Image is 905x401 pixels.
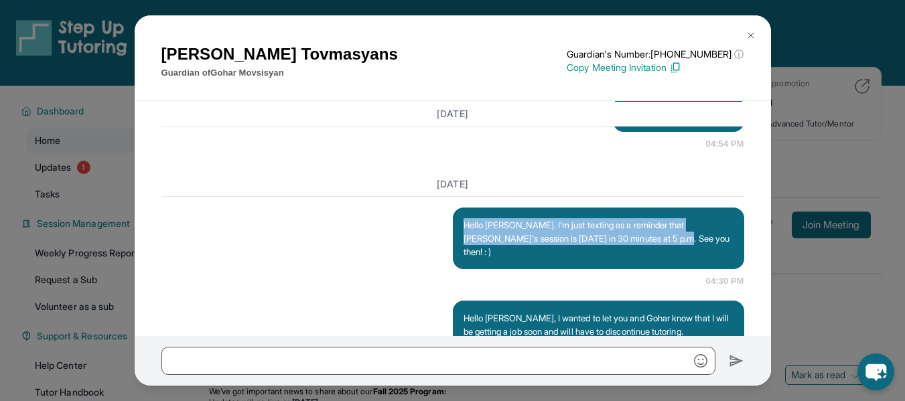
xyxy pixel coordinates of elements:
img: Close Icon [746,30,756,41]
span: ⓘ [734,48,744,61]
button: chat-button [857,353,894,390]
h1: [PERSON_NAME] Tovmasyans [161,42,398,66]
img: Emoji [694,354,707,368]
h3: [DATE] [161,106,744,120]
img: Send icon [729,353,744,369]
p: Copy Meeting Invitation [567,61,744,74]
span: 04:30 PM [706,274,744,288]
p: Guardian of Gohar Movsisyan [161,66,398,80]
p: Guardian's Number: [PHONE_NUMBER] [567,48,744,61]
p: Hello [PERSON_NAME]. I'm just texting as a reminder that [PERSON_NAME]'s session is [DATE] in 30 ... [464,218,734,258]
span: 04:54 PM [706,137,744,151]
p: Hello [PERSON_NAME], I wanted to let you and Gohar know that I will be getting a job soon and wil... [464,311,734,365]
h3: [DATE] [161,177,744,191]
img: Copy Icon [669,62,681,74]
